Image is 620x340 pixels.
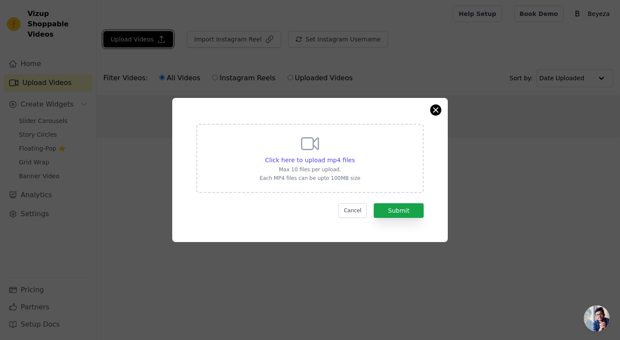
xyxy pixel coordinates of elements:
span: Click here to upload mp4 files [265,157,355,164]
button: Cancel [338,203,367,218]
button: Close modal [431,105,441,115]
button: Submit [374,203,424,218]
p: Max 10 files per upload. [260,166,360,173]
p: Each MP4 files can be upto 100MB size [260,175,360,182]
div: Open chat [584,305,610,331]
